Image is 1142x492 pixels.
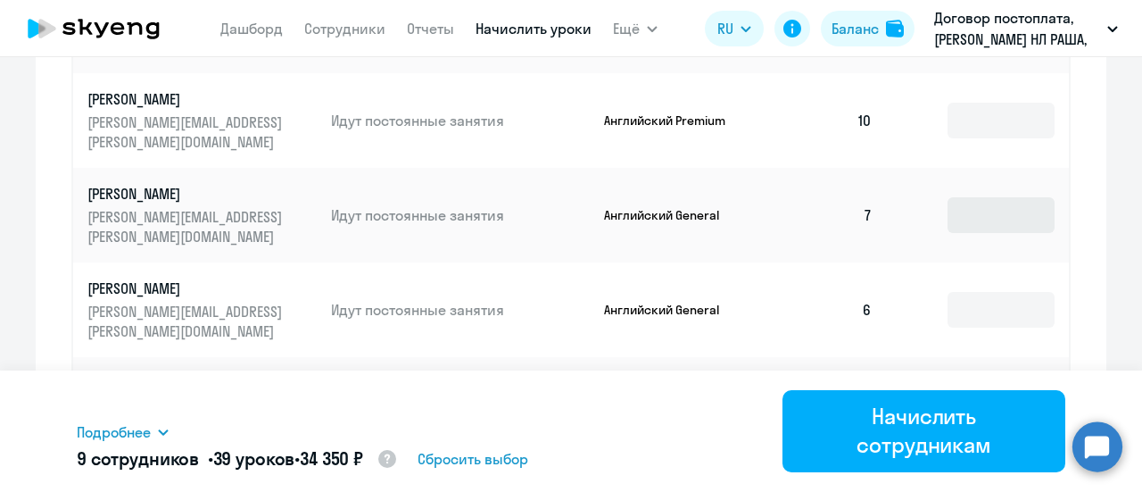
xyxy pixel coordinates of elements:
td: 6 [762,263,887,357]
p: Договор постоплата, [PERSON_NAME] НЛ РАША, ООО [934,7,1100,50]
a: [PERSON_NAME][PERSON_NAME][EMAIL_ADDRESS][PERSON_NAME][DOMAIN_NAME] [87,279,317,341]
span: Ещё [613,18,640,39]
p: [PERSON_NAME] [87,279,287,298]
td: 10 [762,73,887,168]
td: 8 [762,357,887,452]
div: Начислить сотрудникам [807,402,1040,459]
a: Дашборд [220,20,283,38]
span: 39 уроков [213,447,295,470]
a: Отчеты [407,20,454,38]
p: [PERSON_NAME] [87,89,287,109]
p: Идут постоянные занятия [331,111,590,130]
span: Подробнее [77,421,151,443]
p: Английский General [604,302,738,318]
a: Начислить уроки [476,20,592,38]
a: [PERSON_NAME][PERSON_NAME][EMAIL_ADDRESS][PERSON_NAME][DOMAIN_NAME] [87,89,317,152]
p: [PERSON_NAME][EMAIL_ADDRESS][PERSON_NAME][DOMAIN_NAME] [87,302,287,341]
p: Идут постоянные занятия [331,205,590,225]
span: Сбросить выбор [418,448,528,470]
button: Договор постоплата, [PERSON_NAME] НЛ РАША, ООО [925,7,1127,50]
p: [PERSON_NAME] [87,184,287,204]
p: Идут постоянные занятия [331,300,590,320]
button: RU [705,11,764,46]
button: Начислить сотрудникам [782,390,1065,472]
td: 7 [762,168,887,263]
div: Баланс [832,18,879,39]
p: Английский General [604,207,738,223]
p: [PERSON_NAME][EMAIL_ADDRESS][PERSON_NAME][DOMAIN_NAME] [87,113,287,152]
span: 34 350 ₽ [300,447,363,470]
button: Балансbalance [821,11,914,46]
button: Ещё [613,11,658,46]
p: [PERSON_NAME][EMAIL_ADDRESS][PERSON_NAME][DOMAIN_NAME] [87,207,287,246]
h5: 9 сотрудников • • [77,446,398,473]
a: [PERSON_NAME][PERSON_NAME][EMAIL_ADDRESS][PERSON_NAME][DOMAIN_NAME] [87,184,317,246]
span: RU [717,18,733,39]
p: Английский Premium [604,113,738,129]
a: Сотрудники [304,20,385,38]
img: balance [886,20,904,38]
